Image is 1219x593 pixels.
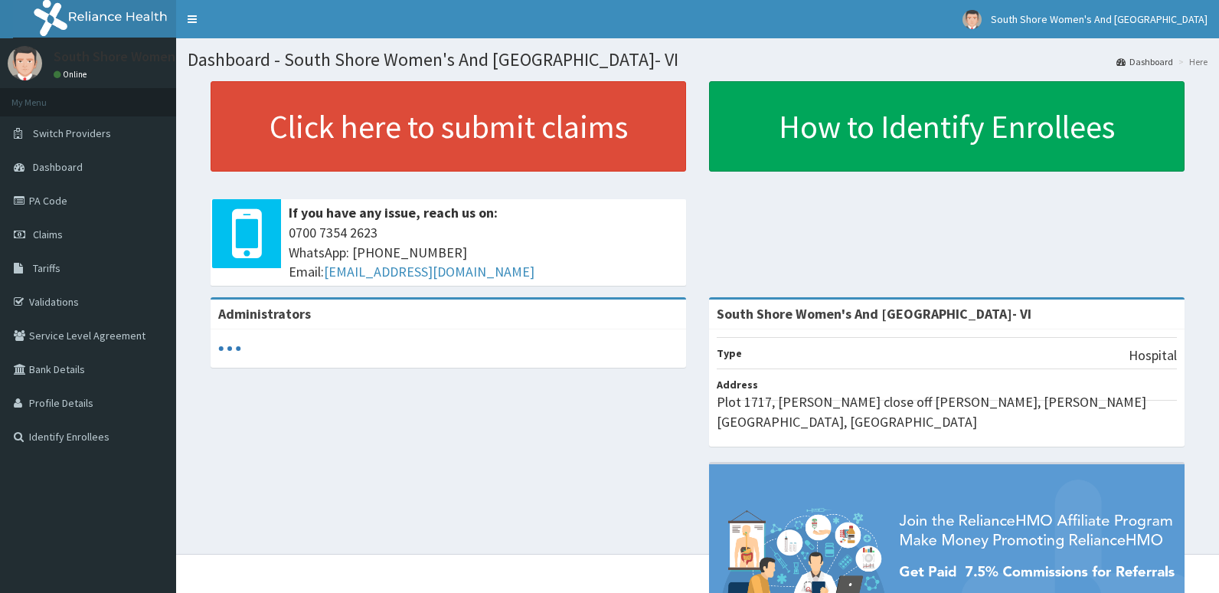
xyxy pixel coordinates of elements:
[717,305,1031,323] strong: South Shore Women's And [GEOGRAPHIC_DATA]- VI
[717,392,1177,431] p: Plot 1717, [PERSON_NAME] close off [PERSON_NAME], [PERSON_NAME][GEOGRAPHIC_DATA], [GEOGRAPHIC_DATA]
[324,263,534,280] a: [EMAIL_ADDRESS][DOMAIN_NAME]
[1116,55,1173,68] a: Dashboard
[54,50,341,64] p: South Shore Women's And [GEOGRAPHIC_DATA]
[709,81,1185,172] a: How to Identify Enrollees
[717,346,742,360] b: Type
[1175,55,1208,68] li: Here
[218,337,241,360] svg: audio-loading
[289,223,678,282] span: 0700 7354 2623 WhatsApp: [PHONE_NUMBER] Email:
[218,305,311,323] b: Administrators
[54,69,90,80] a: Online
[8,46,42,80] img: User Image
[991,12,1208,26] span: South Shore Women's And [GEOGRAPHIC_DATA]
[33,160,83,174] span: Dashboard
[33,228,63,241] span: Claims
[1129,346,1177,365] p: Hospital
[33,261,60,275] span: Tariffs
[211,81,686,172] a: Click here to submit claims
[962,10,982,29] img: User Image
[289,204,498,221] b: If you have any issue, reach us on:
[188,50,1208,70] h1: Dashboard - South Shore Women's And [GEOGRAPHIC_DATA]- VI
[717,378,758,392] b: Address
[33,126,111,140] span: Switch Providers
